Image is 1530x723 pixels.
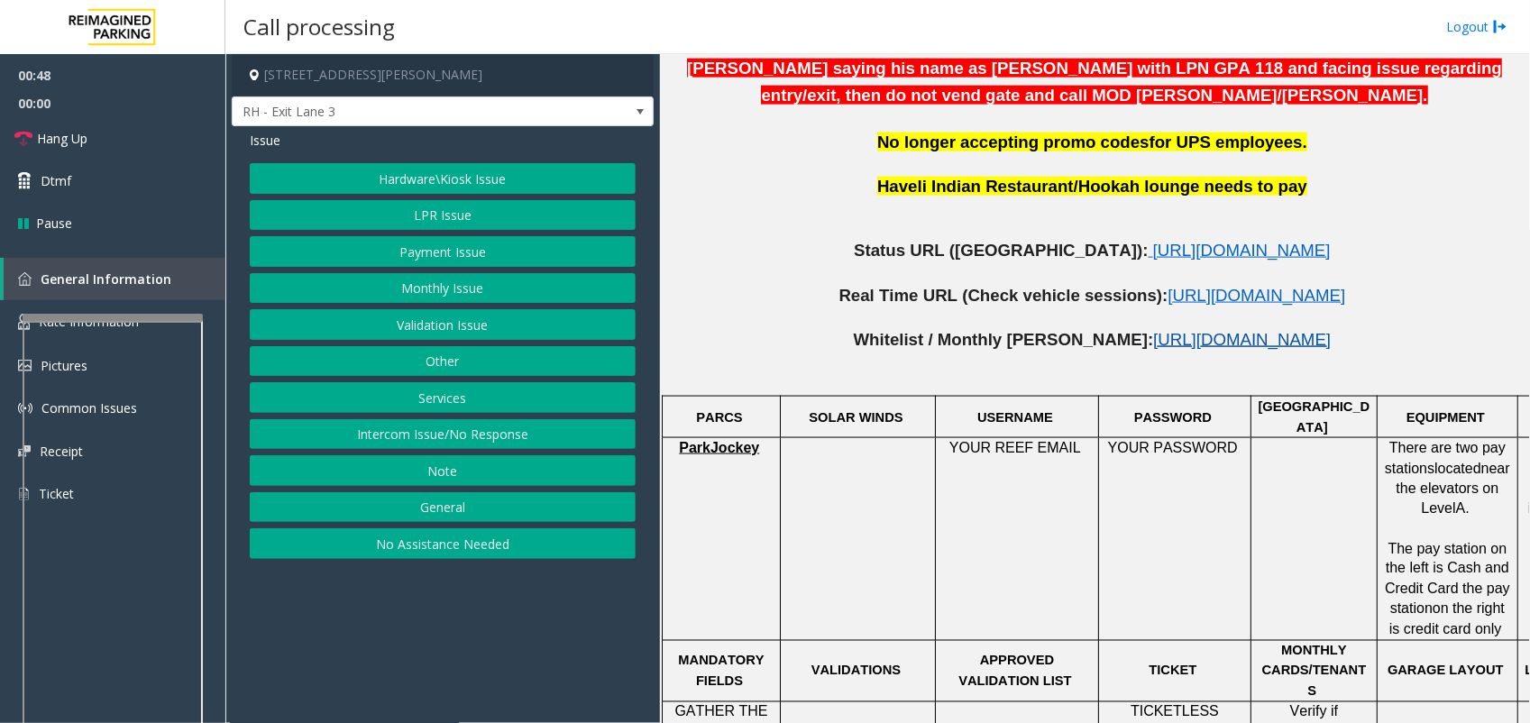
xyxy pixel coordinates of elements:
span: General Information [41,270,171,288]
span: The pay station on the left is Cash and Credit Card the pay station [1385,541,1510,617]
span: MONTHLY CARDS/TENANTS [1262,644,1367,699]
a: ParkJockey [679,441,759,455]
span: PARCS [696,410,742,425]
span: There are two pay stations [1385,440,1506,475]
span: PASSWORD [1134,410,1212,425]
button: Note [250,455,636,486]
img: 'icon' [18,486,30,502]
a: [URL][DOMAIN_NAME] [1153,244,1331,259]
button: Services [250,382,636,413]
span: located [1434,461,1481,476]
button: Payment Issue [250,236,636,267]
span: If you are unable to verify LPN in camera, do not vend and call MOD. Always check Whitelist/Month... [669,5,1520,105]
span: Issue [250,131,280,150]
img: 'icon' [18,401,32,416]
span: on the right is credit card only [1389,601,1505,636]
span: Whitelist / Monthly [PERSON_NAME]: [854,330,1154,349]
span: No longer accepting promo codes [877,133,1150,151]
span: YOUR REEF EMAIL [949,440,1081,455]
span: [URL][DOMAIN_NAME] [1168,286,1345,305]
img: 'icon' [18,360,32,371]
button: Intercom Issue/No Response [250,419,636,450]
button: No Assistance Needed [250,528,636,559]
span: near the elevators on Level [1397,461,1510,517]
a: General Information [4,258,225,300]
span: ParkJockey [679,440,759,455]
span: USERNAME [977,410,1053,425]
button: Monthly Issue [250,273,636,304]
button: General [250,492,636,523]
a: [URL][DOMAIN_NAME] [1153,334,1331,348]
img: 'icon' [18,272,32,286]
button: LPR Issue [250,200,636,231]
span: GARAGE LAYOUT [1388,664,1504,678]
span: Pause [36,214,72,233]
button: Other [250,346,636,377]
a: Logout [1446,17,1507,36]
h4: [STREET_ADDRESS][PERSON_NAME] [232,54,654,96]
span: [URL][DOMAIN_NAME] [1153,330,1331,349]
img: 'icon' [18,314,30,330]
span: APPROVED VALIDATION LIST [958,654,1071,688]
span: Status URL ([GEOGRAPHIC_DATA]): [854,241,1148,260]
span: TICKET [1150,664,1197,678]
img: 'icon' [18,445,31,457]
span: MANDATORY FIELDS [678,654,764,688]
span: EQUIPMENT [1406,410,1485,425]
button: Validation Issue [250,309,636,340]
button: Hardware\Kiosk Issue [250,163,636,194]
span: Haveli Indian Restaurant/Hookah lounge needs to pay [877,177,1307,196]
span: SOLAR WINDS [809,410,902,425]
span: YOUR PASSWORD [1108,440,1238,455]
span: A. [1456,500,1470,516]
span: [GEOGRAPHIC_DATA] [1259,399,1370,434]
span: [URL][DOMAIN_NAME] [1153,241,1331,260]
img: logout [1493,17,1507,36]
span: for UPS employees. [1150,133,1307,151]
span: RH - Exit Lane 3 [233,97,569,126]
h3: Call processing [234,5,404,49]
span: Real Time URL (Check vehicle sessions): [838,286,1168,305]
span: Hang Up [37,129,87,148]
a: [URL][DOMAIN_NAME] [1168,289,1345,304]
span: Dtmf [41,171,71,190]
span: VALIDATIONS [811,664,901,678]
